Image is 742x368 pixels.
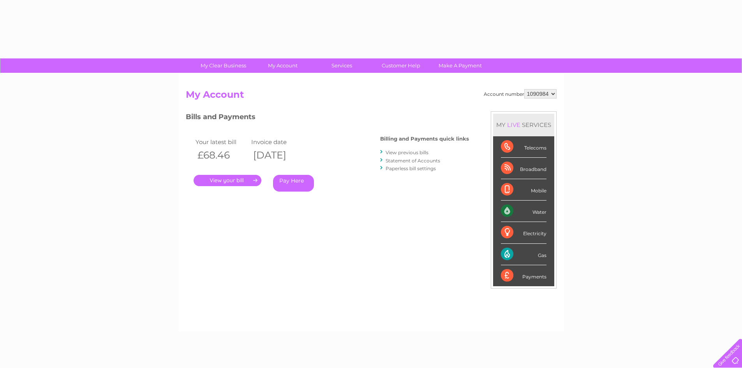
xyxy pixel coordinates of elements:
[186,111,469,125] h3: Bills and Payments
[310,58,374,73] a: Services
[484,89,557,99] div: Account number
[501,158,546,179] div: Broadband
[493,114,554,136] div: MY SERVICES
[250,58,315,73] a: My Account
[386,166,436,171] a: Paperless bill settings
[194,175,261,186] a: .
[501,179,546,201] div: Mobile
[194,137,250,147] td: Your latest bill
[501,222,546,243] div: Electricity
[501,244,546,265] div: Gas
[506,121,522,129] div: LIVE
[249,137,305,147] td: Invoice date
[273,175,314,192] a: Pay Here
[386,158,440,164] a: Statement of Accounts
[249,147,305,163] th: [DATE]
[186,89,557,104] h2: My Account
[428,58,492,73] a: Make A Payment
[194,147,250,163] th: £68.46
[380,136,469,142] h4: Billing and Payments quick links
[501,265,546,286] div: Payments
[501,136,546,158] div: Telecoms
[501,201,546,222] div: Water
[386,150,428,155] a: View previous bills
[369,58,433,73] a: Customer Help
[191,58,256,73] a: My Clear Business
